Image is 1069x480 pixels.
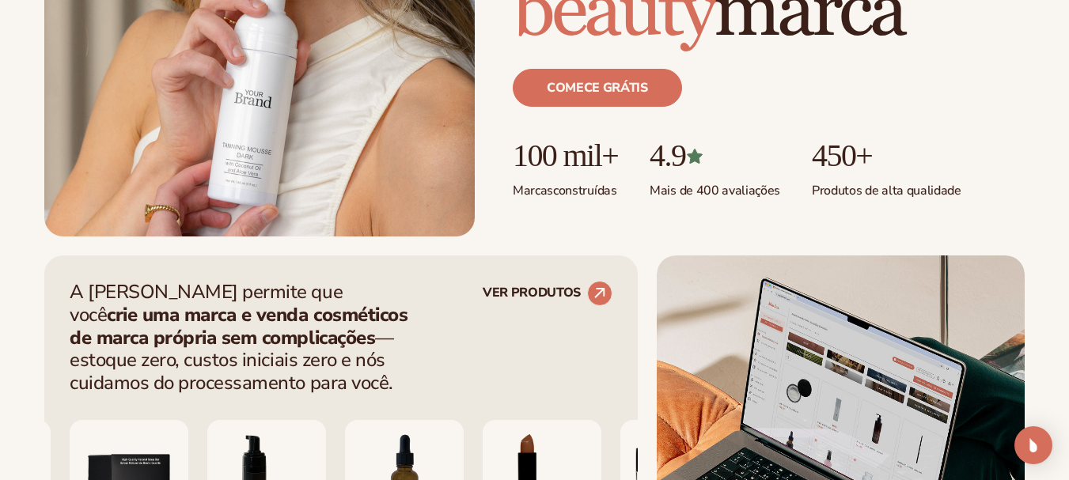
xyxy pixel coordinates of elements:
[70,325,394,396] font: — estoque zero, custos iniciais zero e nós cuidamos do processamento para você.
[650,182,780,199] font: Mais de 400 avaliações
[812,138,872,173] font: 450+
[812,182,961,199] font: Produtos de alta qualidade
[483,281,612,306] a: VER PRODUTOS
[483,284,581,301] font: VER PRODUTOS
[70,279,343,327] font: A [PERSON_NAME] permite que você
[553,182,616,199] font: construídas
[1014,426,1052,464] div: Abra o Intercom Messenger
[513,182,553,199] font: Marcas
[513,69,682,107] a: Comece grátis
[650,138,685,173] font: 4.9
[513,138,618,173] font: 100 mil+
[547,79,648,96] font: Comece grátis
[70,302,408,350] font: crie uma marca e venda cosméticos de marca própria sem complicações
